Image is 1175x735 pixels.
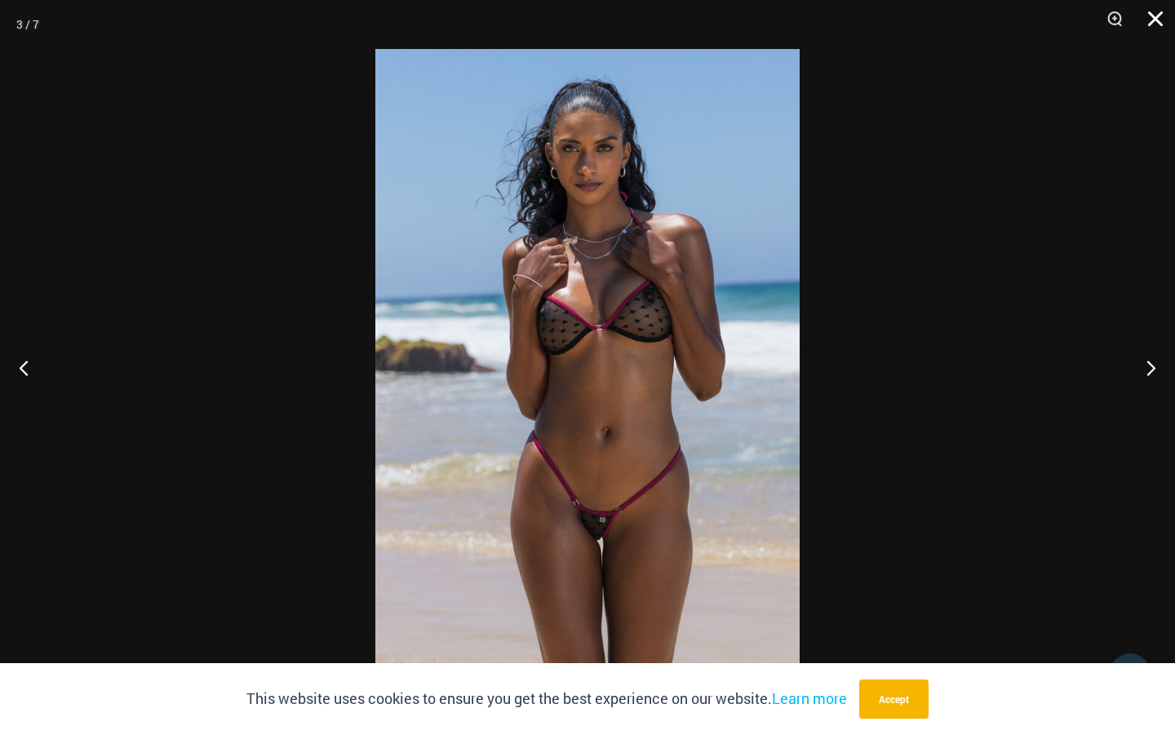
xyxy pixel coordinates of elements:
button: Next [1114,327,1175,408]
button: Accept [859,679,929,719]
p: This website uses cookies to ensure you get the best experience on our website. [246,687,847,711]
img: Cupids Kiss Hearts 323 Underwire Top 456 Micro 02 [375,49,800,686]
div: 3 / 7 [16,12,39,37]
a: Learn more [772,688,847,708]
